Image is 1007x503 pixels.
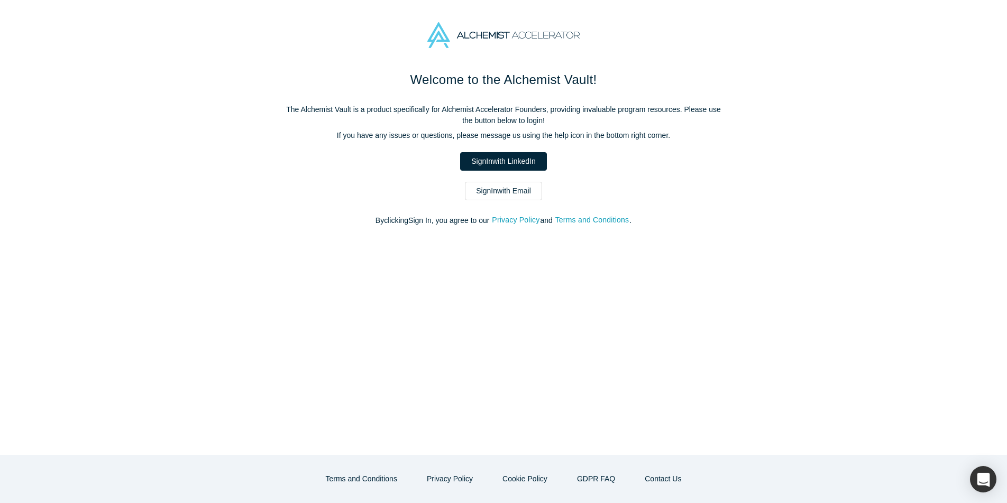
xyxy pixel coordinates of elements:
button: Privacy Policy [416,470,484,488]
button: Terms and Conditions [555,214,630,226]
button: Terms and Conditions [315,470,408,488]
a: GDPR FAQ [566,470,626,488]
img: Alchemist Accelerator Logo [427,22,580,48]
a: SignInwith Email [465,182,542,200]
p: By clicking Sign In , you agree to our and . [281,215,726,226]
button: Privacy Policy [491,214,540,226]
button: Cookie Policy [491,470,559,488]
p: The Alchemist Vault is a product specifically for Alchemist Accelerator Founders, providing inval... [281,104,726,126]
a: SignInwith LinkedIn [460,152,546,171]
p: If you have any issues or questions, please message us using the help icon in the bottom right co... [281,130,726,141]
h1: Welcome to the Alchemist Vault! [281,70,726,89]
button: Contact Us [634,470,692,488]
